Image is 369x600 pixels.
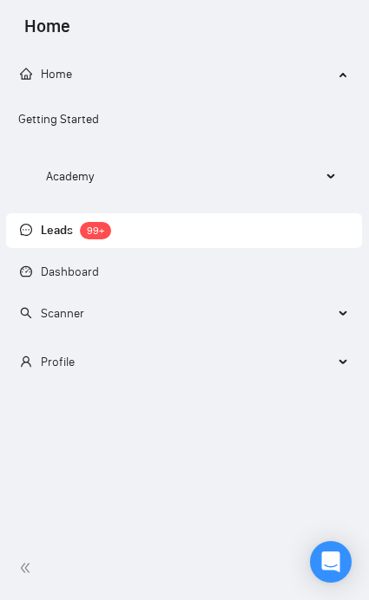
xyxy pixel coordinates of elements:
[310,541,352,583] div: Open Intercom Messenger
[80,222,111,239] sup: 99+
[20,355,32,368] span: user
[46,169,94,184] span: Academy
[20,68,32,80] span: home
[20,67,72,82] span: Home
[20,264,99,279] a: dashboardDashboard
[41,67,72,82] span: Home
[20,306,84,321] span: Scanner
[20,307,32,319] span: search
[6,255,362,290] li: Dashboard
[41,355,75,369] span: Profile
[19,559,36,577] span: double-left
[6,213,362,248] li: Leads
[6,102,362,137] li: Getting Started
[20,355,75,369] span: Profile
[18,112,99,127] a: Getting Started
[10,14,84,50] span: Home
[20,223,111,238] a: messageLeads99+
[41,306,84,321] span: Scanner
